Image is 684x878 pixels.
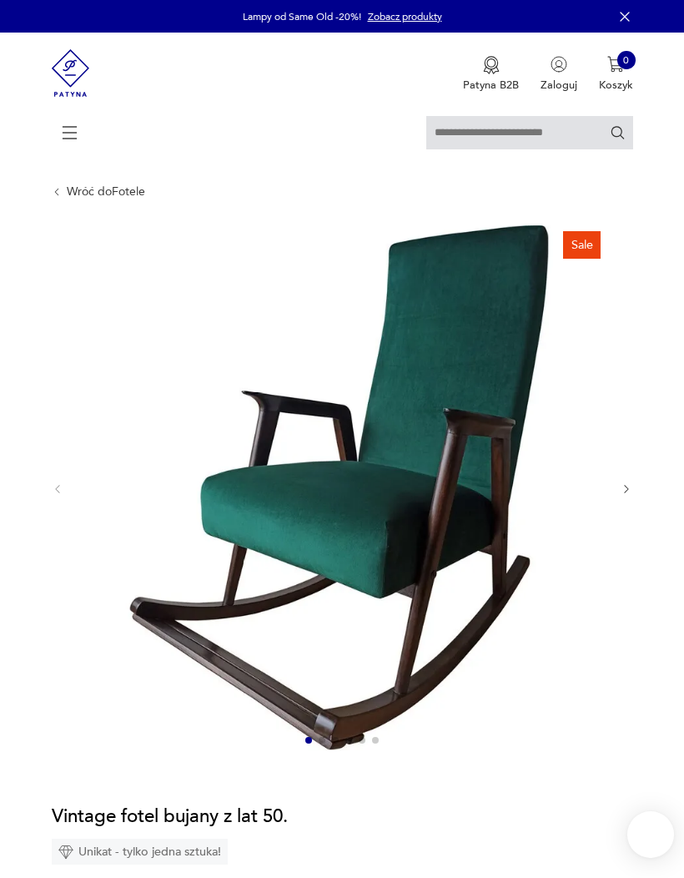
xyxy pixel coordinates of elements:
[599,56,633,93] button: 0Koszyk
[599,78,633,93] p: Koszyk
[607,56,624,73] img: Ikona koszyka
[368,10,442,23] a: Zobacz produkty
[541,56,577,93] button: Zaloguj
[52,804,288,829] h1: Vintage fotel bujany z lat 50.
[617,51,636,69] div: 0
[563,231,601,260] div: Sale
[243,10,361,23] p: Lampy od Same Old -20%!
[551,56,567,73] img: Ikonka użytkownika
[463,56,519,93] a: Ikona medaluPatyna B2B
[463,78,519,93] p: Patyna B2B
[58,845,73,860] img: Ikona diamentu
[52,839,228,865] div: Unikat - tylko jedna sztuka!
[627,811,674,858] iframe: Smartsupp widget button
[541,78,577,93] p: Zaloguj
[67,185,145,199] a: Wróć doFotele
[52,33,90,114] img: Patyna - sklep z meblami i dekoracjami vintage
[77,225,601,750] img: Zdjęcie produktu Vintage fotel bujany z lat 50.
[483,56,500,74] img: Ikona medalu
[610,124,626,140] button: Szukaj
[463,56,519,93] button: Patyna B2B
